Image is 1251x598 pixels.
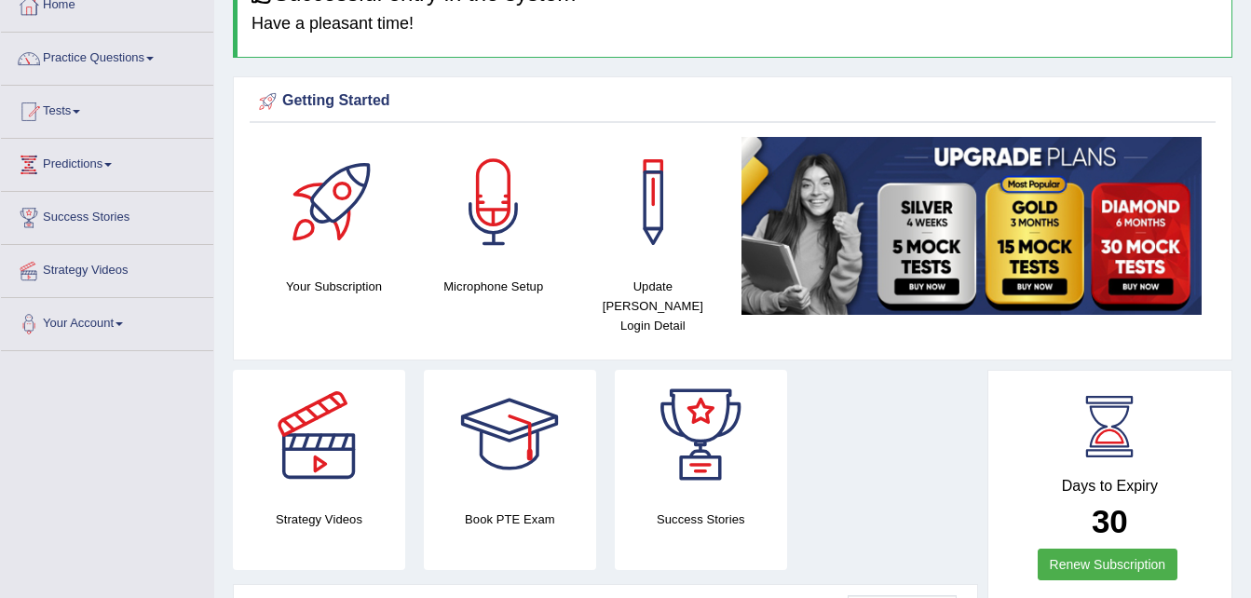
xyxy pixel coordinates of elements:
[252,15,1217,34] h4: Have a pleasant time!
[1,298,213,345] a: Your Account
[1,86,213,132] a: Tests
[1,139,213,185] a: Predictions
[1,245,213,292] a: Strategy Videos
[1,33,213,79] a: Practice Questions
[615,510,787,529] h4: Success Stories
[264,277,404,296] h4: Your Subscription
[1038,549,1178,580] a: Renew Subscription
[1092,503,1128,539] b: 30
[423,277,564,296] h4: Microphone Setup
[1009,478,1211,495] h4: Days to Expiry
[233,510,405,529] h4: Strategy Videos
[1,192,213,238] a: Success Stories
[741,137,1202,315] img: small5.jpg
[424,510,596,529] h4: Book PTE Exam
[582,277,723,335] h4: Update [PERSON_NAME] Login Detail
[254,88,1211,116] div: Getting Started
